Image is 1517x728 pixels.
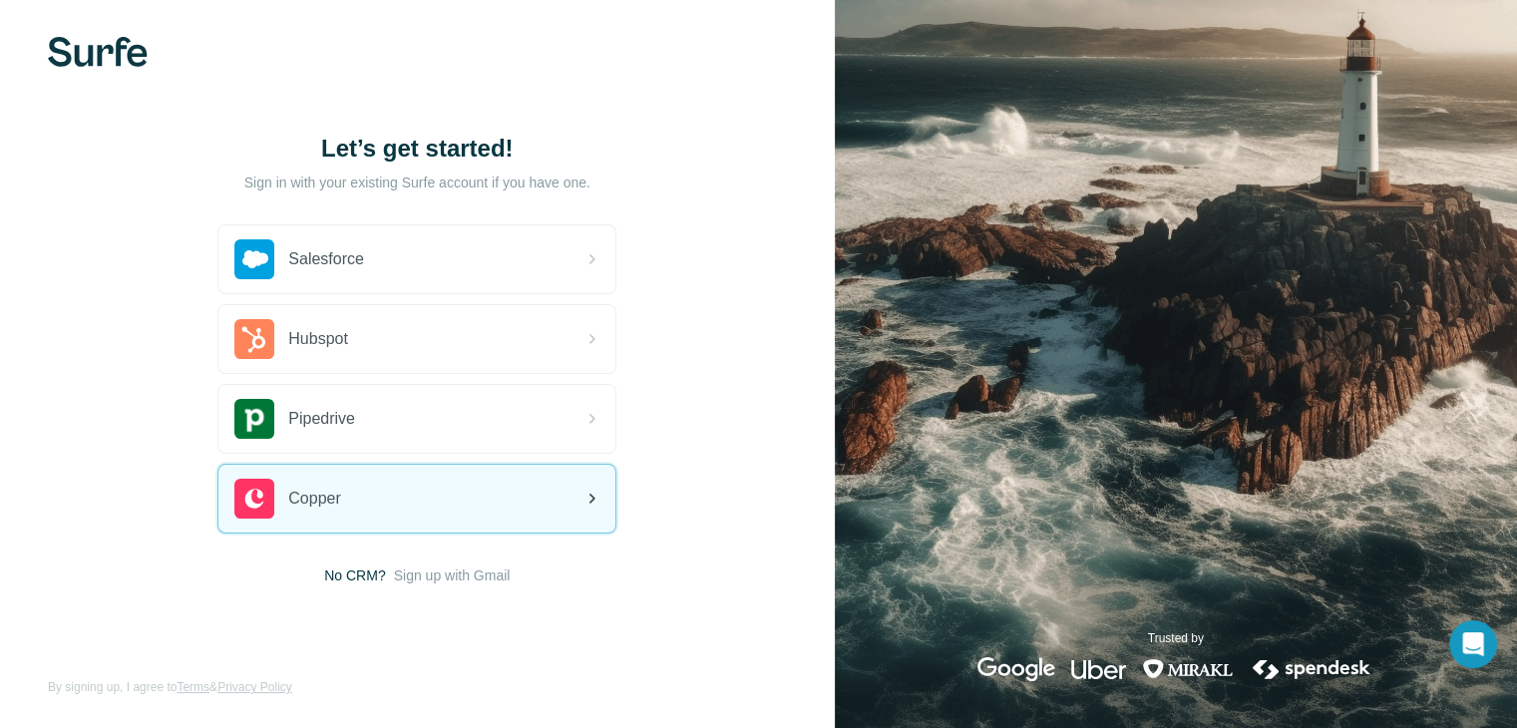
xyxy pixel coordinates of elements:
button: Sign up with Gmail [394,565,511,585]
a: Terms [177,680,209,694]
span: By signing up, I agree to & [48,678,292,696]
p: Sign in with your existing Surfe account if you have one. [244,173,590,192]
img: hubspot's logo [234,319,274,359]
img: spendesk's logo [1250,657,1373,681]
a: Privacy Policy [217,680,292,694]
img: copper's logo [234,479,274,519]
img: Surfe's logo [48,37,148,67]
img: salesforce's logo [234,239,274,279]
span: No CRM? [324,565,385,585]
div: Open Intercom Messenger [1449,620,1497,668]
span: Hubspot [288,327,348,351]
span: Salesforce [288,247,364,271]
img: mirakl's logo [1142,657,1234,681]
span: Copper [288,487,340,511]
p: Trusted by [1148,629,1204,647]
span: Pipedrive [288,407,355,431]
img: uber's logo [1071,657,1126,681]
img: google's logo [977,657,1055,681]
h1: Let’s get started! [217,133,616,165]
img: pipedrive's logo [234,399,274,439]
